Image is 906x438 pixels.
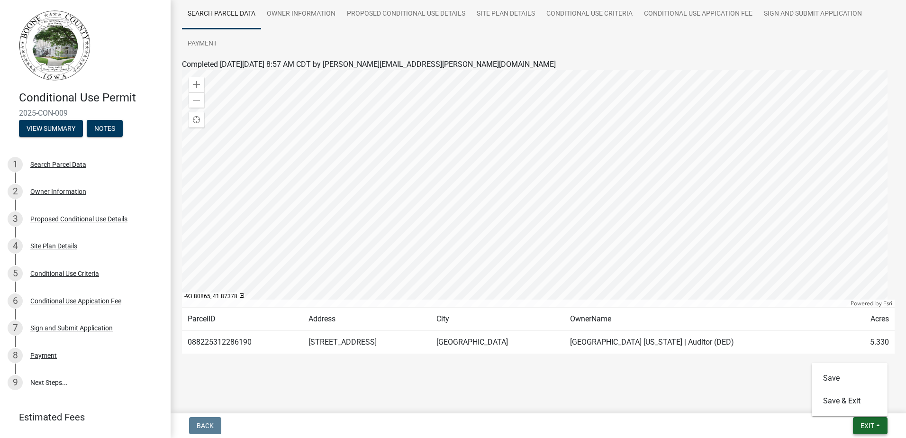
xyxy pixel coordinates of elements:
[8,211,23,227] div: 3
[30,298,121,304] div: Conditional Use Appication Fee
[19,109,152,118] span: 2025-CON-009
[303,331,431,354] td: [STREET_ADDRESS]
[846,331,895,354] td: 5.330
[30,270,99,277] div: Conditional Use Criteria
[812,390,888,412] button: Save & Exit
[431,331,564,354] td: [GEOGRAPHIC_DATA]
[853,417,888,434] button: Exit
[197,422,214,429] span: Back
[19,125,83,133] wm-modal-confirm: Summary
[182,29,223,59] a: Payment
[19,120,83,137] button: View Summary
[30,161,86,168] div: Search Parcel Data
[8,375,23,390] div: 9
[8,266,23,281] div: 5
[812,367,888,390] button: Save
[861,422,874,429] span: Exit
[8,320,23,336] div: 7
[189,112,204,128] div: Find my location
[87,125,123,133] wm-modal-confirm: Notes
[846,308,895,331] td: Acres
[189,417,221,434] button: Back
[8,157,23,172] div: 1
[30,188,86,195] div: Owner Information
[8,293,23,309] div: 6
[883,300,892,307] a: Esri
[564,308,846,331] td: OwnerName
[8,238,23,254] div: 4
[303,308,431,331] td: Address
[189,77,204,92] div: Zoom in
[30,243,77,249] div: Site Plan Details
[87,120,123,137] button: Notes
[8,348,23,363] div: 8
[182,308,303,331] td: ParcelID
[30,216,127,222] div: Proposed Conditional Use Details
[30,325,113,331] div: Sign and Submit Application
[812,363,888,416] div: Exit
[564,331,846,354] td: [GEOGRAPHIC_DATA] [US_STATE] | Auditor (DED)
[8,408,155,427] a: Estimated Fees
[19,91,163,105] h4: Conditional Use Permit
[182,331,303,354] td: 088225312286190
[189,92,204,108] div: Zoom out
[30,352,57,359] div: Payment
[182,60,556,69] span: Completed [DATE][DATE] 8:57 AM CDT by [PERSON_NAME][EMAIL_ADDRESS][PERSON_NAME][DOMAIN_NAME]
[8,184,23,199] div: 2
[431,308,564,331] td: City
[848,300,895,307] div: Powered by
[19,10,91,81] img: Boone County, Iowa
